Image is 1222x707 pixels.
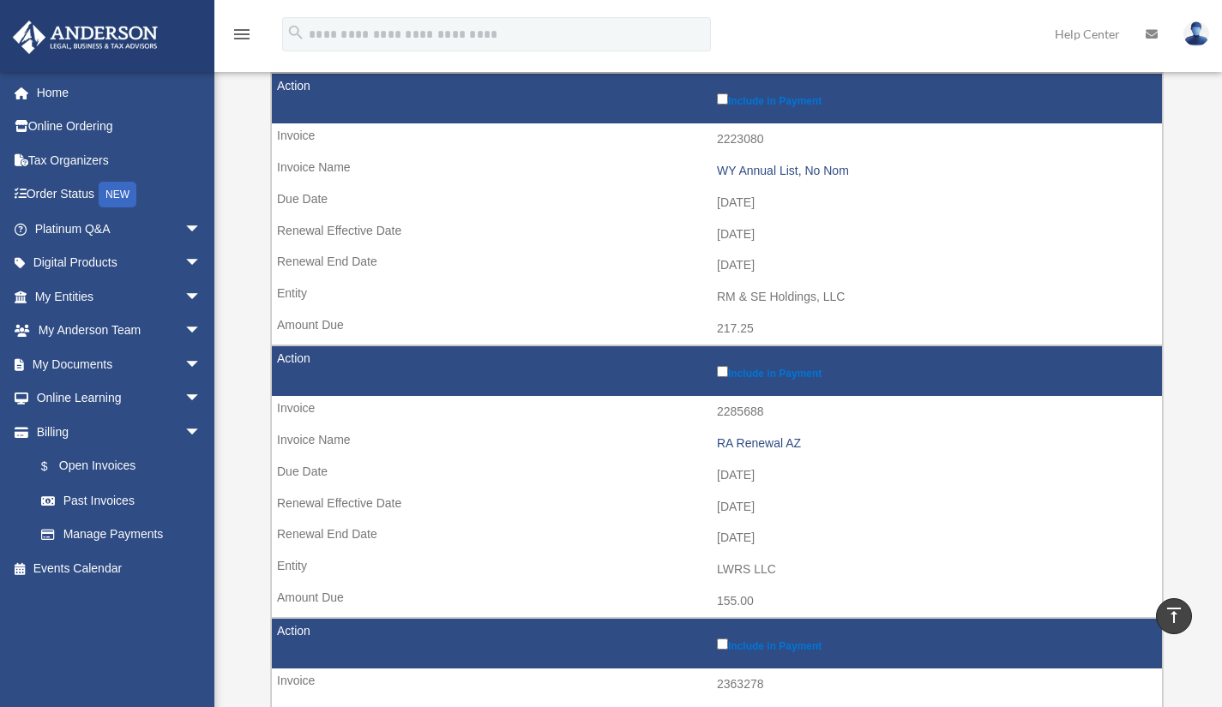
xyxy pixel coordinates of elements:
[717,362,1153,380] label: Include in Payment
[272,249,1162,282] td: [DATE]
[232,24,252,45] i: menu
[8,21,163,54] img: Anderson Advisors Platinum Portal
[12,246,227,280] a: Digital Productsarrow_drop_down
[184,246,219,281] span: arrow_drop_down
[286,23,305,42] i: search
[12,381,227,416] a: Online Learningarrow_drop_down
[184,415,219,450] span: arrow_drop_down
[717,164,1153,178] div: WY Annual List, No Nom
[272,187,1162,219] td: [DATE]
[272,281,1162,314] td: RM & SE Holdings, LLC
[272,313,1162,345] td: 217.25
[184,347,219,382] span: arrow_drop_down
[12,415,219,449] a: Billingarrow_drop_down
[717,93,728,105] input: Include in Payment
[232,30,252,45] a: menu
[12,279,227,314] a: My Entitiesarrow_drop_down
[272,491,1162,524] td: [DATE]
[12,177,227,213] a: Order StatusNEW
[717,90,1153,107] label: Include in Payment
[24,483,219,518] a: Past Invoices
[12,314,227,348] a: My Anderson Teamarrow_drop_down
[272,123,1162,156] td: 2223080
[184,381,219,416] span: arrow_drop_down
[12,143,227,177] a: Tax Organizers
[24,518,219,552] a: Manage Payments
[717,436,1153,451] div: RA Renewal AZ
[99,182,136,207] div: NEW
[272,585,1162,618] td: 155.00
[272,668,1162,701] td: 2363278
[717,635,1153,652] label: Include in Payment
[12,551,227,585] a: Events Calendar
[24,449,210,484] a: $Open Invoices
[12,347,227,381] a: My Documentsarrow_drop_down
[184,314,219,349] span: arrow_drop_down
[12,212,227,246] a: Platinum Q&Aarrow_drop_down
[717,638,728,650] input: Include in Payment
[184,279,219,315] span: arrow_drop_down
[51,456,59,477] span: $
[184,212,219,247] span: arrow_drop_down
[1183,21,1209,46] img: User Pic
[12,110,227,144] a: Online Ordering
[717,366,728,377] input: Include in Payment
[272,396,1162,428] td: 2285688
[1156,598,1192,634] a: vertical_align_top
[272,522,1162,554] td: [DATE]
[1164,605,1184,626] i: vertical_align_top
[272,219,1162,251] td: [DATE]
[12,75,227,110] a: Home
[272,554,1162,586] td: LWRS LLC
[272,459,1162,492] td: [DATE]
